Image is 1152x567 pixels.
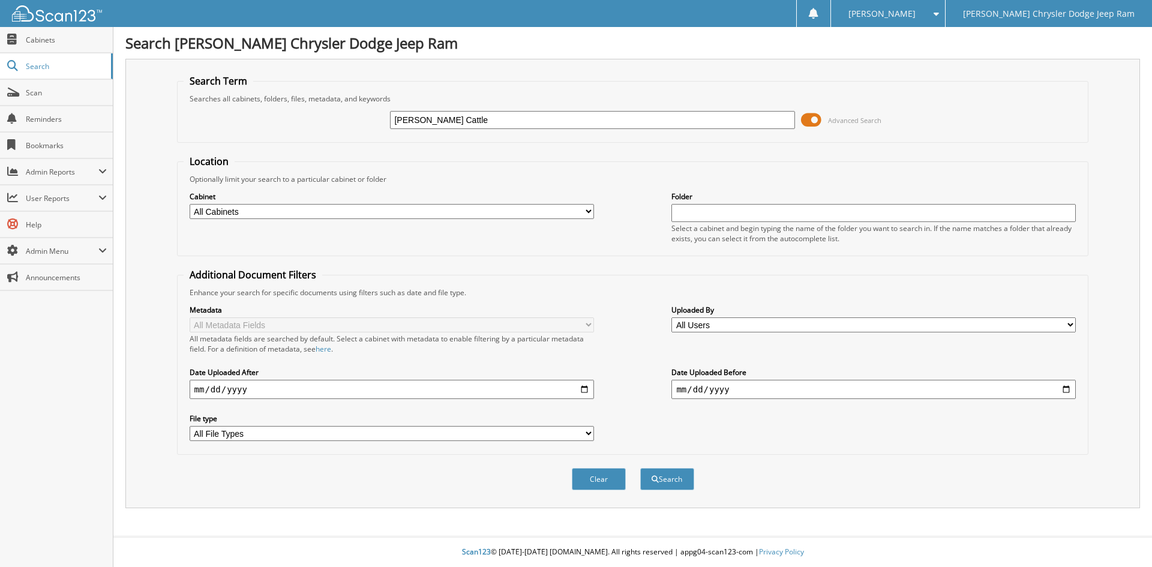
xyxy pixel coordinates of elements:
img: scan123-logo-white.svg [12,5,102,22]
div: Searches all cabinets, folders, files, metadata, and keywords [184,94,1082,104]
span: User Reports [26,193,98,203]
div: © [DATE]-[DATE] [DOMAIN_NAME]. All rights reserved | appg04-scan123-com | [113,538,1152,567]
legend: Additional Document Filters [184,268,322,281]
span: [PERSON_NAME] [848,10,916,17]
label: Folder [671,191,1076,202]
label: Metadata [190,305,594,315]
div: All metadata fields are searched by default. Select a cabinet with metadata to enable filtering b... [190,334,594,354]
input: end [671,380,1076,399]
a: Privacy Policy [759,547,804,557]
label: Uploaded By [671,305,1076,315]
span: Admin Reports [26,167,98,177]
span: Announcements [26,272,107,283]
div: Enhance your search for specific documents using filters such as date and file type. [184,287,1082,298]
span: Scan [26,88,107,98]
h1: Search [PERSON_NAME] Chrysler Dodge Jeep Ram [125,33,1140,53]
span: Reminders [26,114,107,124]
span: Cabinets [26,35,107,45]
span: Bookmarks [26,140,107,151]
span: Search [26,61,105,71]
legend: Location [184,155,235,168]
label: Cabinet [190,191,594,202]
div: Select a cabinet and begin typing the name of the folder you want to search in. If the name match... [671,223,1076,244]
iframe: Chat Widget [1092,509,1152,567]
label: Date Uploaded After [190,367,594,377]
input: start [190,380,594,399]
span: Help [26,220,107,230]
button: Search [640,468,694,490]
label: File type [190,413,594,424]
div: Optionally limit your search to a particular cabinet or folder [184,174,1082,184]
a: here [316,344,331,354]
legend: Search Term [184,74,253,88]
span: [PERSON_NAME] Chrysler Dodge Jeep Ram [963,10,1135,17]
label: Date Uploaded Before [671,367,1076,377]
button: Clear [572,468,626,490]
span: Advanced Search [828,116,881,125]
span: Admin Menu [26,246,98,256]
span: Scan123 [462,547,491,557]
